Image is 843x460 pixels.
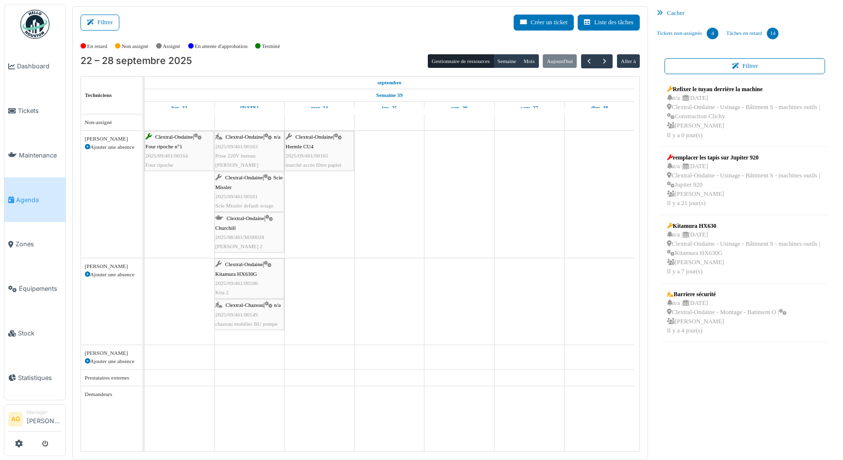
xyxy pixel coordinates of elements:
[226,302,263,308] span: Clextral-Chazeau
[169,102,190,114] a: 22 septembre 2025
[8,409,62,432] a: AG Manager[PERSON_NAME]
[514,15,574,31] button: Créer un ticket
[215,193,258,199] span: 2025/09/461/00161
[146,132,213,170] div: |
[4,267,65,311] a: Équipements
[81,15,119,31] button: Filtrer
[215,174,283,190] span: Scie Missler
[8,412,23,427] li: AG
[85,143,139,151] div: Ajouter une absence
[519,54,539,68] button: Mois
[653,20,722,47] a: Tickets non-assignés
[19,151,62,160] span: Maintenance
[155,134,193,140] span: Clextral-Ondaine
[85,92,112,98] span: Techniciens
[215,225,236,231] span: Churchill
[227,215,264,221] span: Clextral-Ondaine
[4,355,65,400] a: Statistiques
[667,153,823,162] div: remplacer les tapis sur Jupiter 920
[767,28,778,39] div: 14
[428,54,494,68] button: Gestionnaire de ressources
[85,349,139,357] div: [PERSON_NAME]
[667,94,823,140] div: n/a | [DATE] Clextral-Ondaine - Usinage - Bâtiment S - machines outils | Construction Clichy [PER...
[27,409,62,429] li: [PERSON_NAME]
[274,134,280,140] span: n/a
[262,42,280,50] label: Terminé
[20,10,49,39] img: Badge_color-CXgf-gQk.svg
[379,102,400,114] a: 25 septembre 2025
[238,102,261,114] a: 23 septembre 2025
[578,15,640,31] button: Liste des tâches
[374,89,405,101] a: Semaine 39
[286,153,328,159] span: 2025/09/461/00165
[215,234,264,240] span: 2025/08/461/M/00028
[81,55,192,67] h2: 22 – 28 septembre 2025
[215,173,283,210] div: |
[617,54,640,68] button: Aller à
[18,106,62,115] span: Tickets
[85,390,139,398] div: Demandeurs
[215,321,277,327] span: chazeau mobilier BU pompe
[667,85,823,94] div: Refixer le tuyau derrière la machine
[163,42,180,50] label: Assigné
[85,262,139,270] div: [PERSON_NAME]
[215,312,258,317] span: 2025/09/461/00149
[667,230,823,277] div: n/a | [DATE] Clextral-Ondaine - Usinage - Bâtiment S - machines outils | Kitamura HX630G [PERSON_...
[707,28,718,39] div: 4
[215,243,262,249] span: [PERSON_NAME] 2
[4,133,65,178] a: Maintenance
[85,374,139,382] div: Prestataires externes
[85,357,139,365] div: Ajouter une absence
[4,311,65,356] a: Stock
[85,118,139,127] div: Non-assigné
[18,329,62,338] span: Stock
[195,42,247,50] label: En attente d'approbation
[146,143,182,149] span: Four ripoche n°1
[226,134,263,140] span: Clextral-Ondaine
[215,203,274,208] span: Scie Missler default sciage
[215,132,283,170] div: |
[16,195,62,205] span: Agenda
[225,174,263,180] span: Clextral-Ondaine
[16,239,62,249] span: Zones
[215,143,258,149] span: 2025/09/461/00163
[667,222,823,230] div: Kitamura HX630
[215,271,257,277] span: Kitamura HX630G
[274,302,281,308] span: n/a
[543,54,577,68] button: Aujourd'hui
[225,261,263,267] span: Clextral-Ondaine
[597,54,613,68] button: Suivant
[87,42,107,50] label: En retard
[667,299,787,336] div: n/a | [DATE] Clextral-Ondaine - Montage - Batiment O | [PERSON_NAME] Il y a 4 jour(s)
[653,6,837,20] div: Cacher
[722,20,782,47] a: Tâches en retard
[85,270,139,279] div: Ajouter une absence
[375,77,404,89] a: 22 septembre 2025
[4,222,65,267] a: Zones
[122,42,148,50] label: Non assigné
[665,151,825,211] a: remplacer les tapis sur Jupiter 920 n/a |[DATE] Clextral-Ondaine - Usinage - Bâtiment S - machine...
[493,54,520,68] button: Semaine
[286,132,353,170] div: |
[4,89,65,133] a: Tickets
[665,58,825,74] button: Filtrer
[667,162,823,208] div: n/a | [DATE] Clextral-Ondaine - Usinage - Bâtiment S - machines outils | Jupiter 920 [PERSON_NAME...
[215,289,229,295] span: Kita 2
[308,102,330,114] a: 24 septembre 2025
[665,219,825,279] a: Kitamura HX630 n/a |[DATE] Clextral-Ondaine - Usinage - Bâtiment S - machines outils |Kitamura HX...
[215,280,258,286] span: 2025/09/461/00166
[665,82,825,143] a: Refixer le tuyau derrière la machine n/a |[DATE] Clextral-Ondaine - Usinage - Bâtiment S - machin...
[449,102,470,114] a: 26 septembre 2025
[295,134,333,140] span: Clextral-Ondaine
[27,409,62,416] div: Manager
[518,102,540,114] a: 27 septembre 2025
[286,143,313,149] span: Hermle CU4
[4,177,65,222] a: Agenda
[286,162,341,168] span: marché accès filtre papier
[215,260,283,297] div: |
[4,44,65,89] a: Dashboard
[665,287,789,338] a: Barriere sécurité n/a |[DATE] Clextral-Ondaine - Montage - Batiment O | [PERSON_NAME]Il y a 4 jou...
[581,54,597,68] button: Précédent
[85,135,139,143] div: [PERSON_NAME]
